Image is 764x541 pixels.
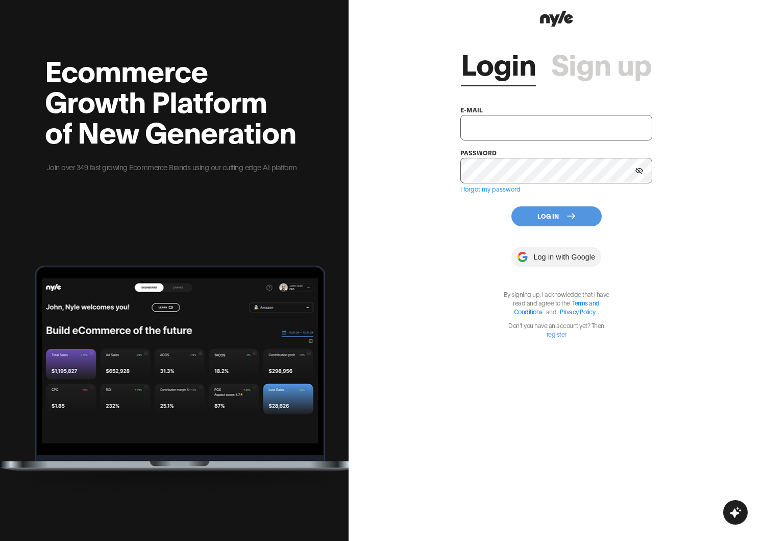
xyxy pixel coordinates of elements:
a: Login [461,48,536,78]
a: Sign up [551,48,652,78]
span: and [544,308,559,315]
label: password [460,149,497,156]
a: Terms and Conditions [514,299,600,315]
p: Join over 349 fast growing Ecommerce Brands using our cutting edge AI platform [45,161,299,173]
a: I forgot my password [460,185,521,193]
p: Don't you have an account yet? Then [498,321,615,338]
p: By signing up, I acknowledge that I have read and agree to the . [498,290,615,316]
a: register [547,330,566,338]
label: e-mail [460,106,483,113]
button: Log In [511,206,602,226]
button: Log in with Google [511,247,601,267]
h2: Ecommerce Growth Platform of New Generation [45,54,299,146]
a: Privacy Policy [560,308,595,315]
